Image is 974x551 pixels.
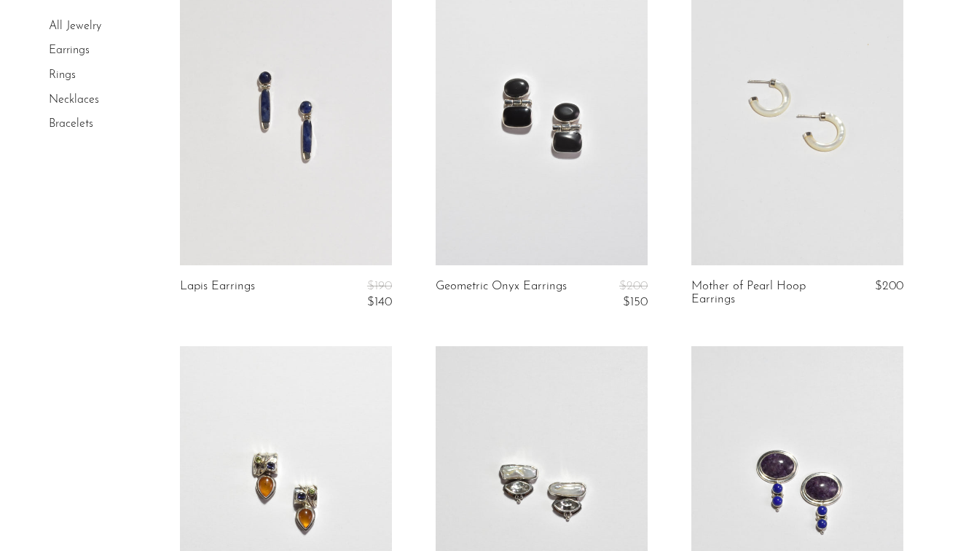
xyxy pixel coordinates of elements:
[49,69,76,81] a: Rings
[49,118,93,130] a: Bracelets
[691,280,831,307] a: Mother of Pearl Hoop Earrings
[49,20,101,32] a: All Jewelry
[367,280,392,292] span: $190
[180,280,255,310] a: Lapis Earrings
[49,94,99,106] a: Necklaces
[436,280,567,310] a: Geometric Onyx Earrings
[623,296,648,308] span: $150
[49,45,90,57] a: Earrings
[367,296,392,308] span: $140
[619,280,648,292] span: $200
[875,280,903,292] span: $200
